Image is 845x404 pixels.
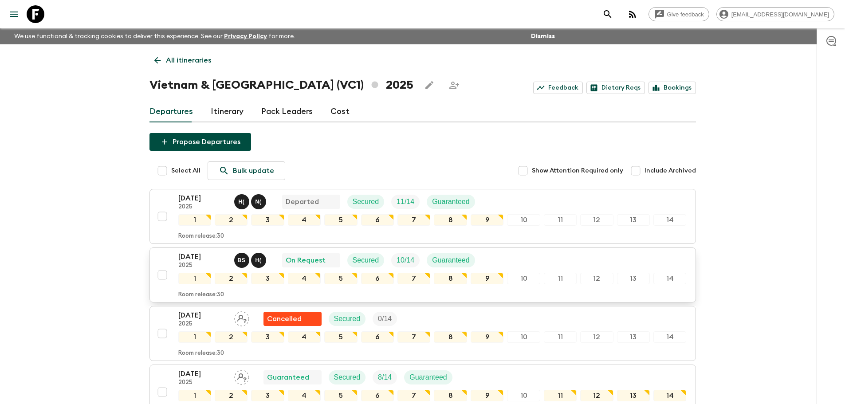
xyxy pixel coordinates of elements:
p: [DATE] [178,193,227,204]
div: 13 [617,390,650,401]
button: Dismiss [529,30,557,43]
p: 2025 [178,204,227,211]
h1: Vietnam & [GEOGRAPHIC_DATA] (VC1) 2025 [149,76,413,94]
p: B S [238,257,246,264]
button: search adventures [599,5,617,23]
button: [DATE]2025Hai (Le Mai) Nhat, Nak (Vong) SararatanakDepartedSecuredTrip FillGuaranteed123456789101... [149,189,696,244]
a: Privacy Policy [224,33,267,39]
div: 3 [251,214,284,226]
div: 9 [471,331,503,343]
p: Departed [286,196,319,207]
div: 4 [288,390,321,401]
div: 2 [215,273,248,284]
div: 11 [544,214,577,226]
button: Edit this itinerary [421,76,438,94]
div: 6 [361,390,394,401]
div: 5 [324,214,357,226]
p: Guaranteed [267,372,309,383]
p: On Request [286,255,326,266]
p: Bulk update [233,165,274,176]
div: 2 [215,214,248,226]
div: 13 [617,273,650,284]
div: 12 [580,331,613,343]
div: 8 [434,331,467,343]
p: Secured [353,255,379,266]
p: 0 / 14 [378,314,392,324]
span: Give feedback [662,11,709,18]
div: 14 [653,214,686,226]
div: 10 [507,214,540,226]
div: 14 [653,331,686,343]
div: Trip Fill [391,253,420,267]
div: 11 [544,390,577,401]
div: Secured [347,195,385,209]
div: 9 [471,273,503,284]
span: Assign pack leader [234,373,249,380]
div: 11 [544,331,577,343]
div: Trip Fill [373,312,397,326]
button: Propose Departures [149,133,251,151]
a: Cost [330,101,350,122]
span: Hai (Le Mai) Nhat, Nak (Vong) Sararatanak [234,197,268,204]
a: Bulk update [208,161,285,180]
a: Give feedback [648,7,709,21]
div: 10 [507,273,540,284]
div: 7 [397,331,430,343]
p: [DATE] [178,369,227,379]
div: 6 [361,273,394,284]
p: Secured [353,196,379,207]
button: menu [5,5,23,23]
p: Guaranteed [432,255,470,266]
a: Pack Leaders [261,101,313,122]
button: [DATE]2025Assign pack leaderFlash Pack cancellationSecuredTrip Fill1234567891011121314Room releas... [149,306,696,361]
div: Secured [329,312,366,326]
div: 8 [434,390,467,401]
p: 2025 [178,262,227,269]
a: Bookings [648,82,696,94]
p: We use functional & tracking cookies to deliver this experience. See our for more. [11,28,299,44]
span: Assign pack leader [234,314,249,321]
div: 6 [361,214,394,226]
div: 5 [324,273,357,284]
div: Secured [347,253,385,267]
p: [DATE] [178,310,227,321]
div: 5 [324,390,357,401]
div: Flash Pack cancellation [263,312,322,326]
p: Cancelled [267,314,302,324]
div: 8 [434,214,467,226]
div: 12 [580,214,613,226]
a: All itineraries [149,51,216,69]
div: 9 [471,390,503,401]
p: All itineraries [166,55,211,66]
p: Secured [334,314,361,324]
button: [DATE]2025Bo Sowath, Hai (Le Mai) NhatOn RequestSecuredTrip FillGuaranteed1234567891011121314Room... [149,247,696,302]
p: 2025 [178,379,227,386]
span: Bo Sowath, Hai (Le Mai) Nhat [234,255,268,263]
div: 12 [580,273,613,284]
span: Select All [171,166,200,175]
div: [EMAIL_ADDRESS][DOMAIN_NAME] [716,7,834,21]
p: Secured [334,372,361,383]
div: 1 [178,331,211,343]
div: 13 [617,331,650,343]
div: 8 [434,273,467,284]
a: Feedback [533,82,583,94]
div: Trip Fill [373,370,397,384]
div: 3 [251,331,284,343]
p: Guaranteed [432,196,470,207]
div: 7 [397,214,430,226]
p: Room release: 30 [178,350,224,357]
p: 11 / 14 [397,196,414,207]
div: 4 [288,273,321,284]
div: 10 [507,331,540,343]
div: 7 [397,273,430,284]
span: [EMAIL_ADDRESS][DOMAIN_NAME] [727,11,834,18]
div: 4 [288,214,321,226]
p: Room release: 30 [178,291,224,298]
div: 14 [653,273,686,284]
a: Itinerary [211,101,244,122]
div: 7 [397,390,430,401]
div: 10 [507,390,540,401]
a: Dietary Reqs [586,82,645,94]
div: 3 [251,273,284,284]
